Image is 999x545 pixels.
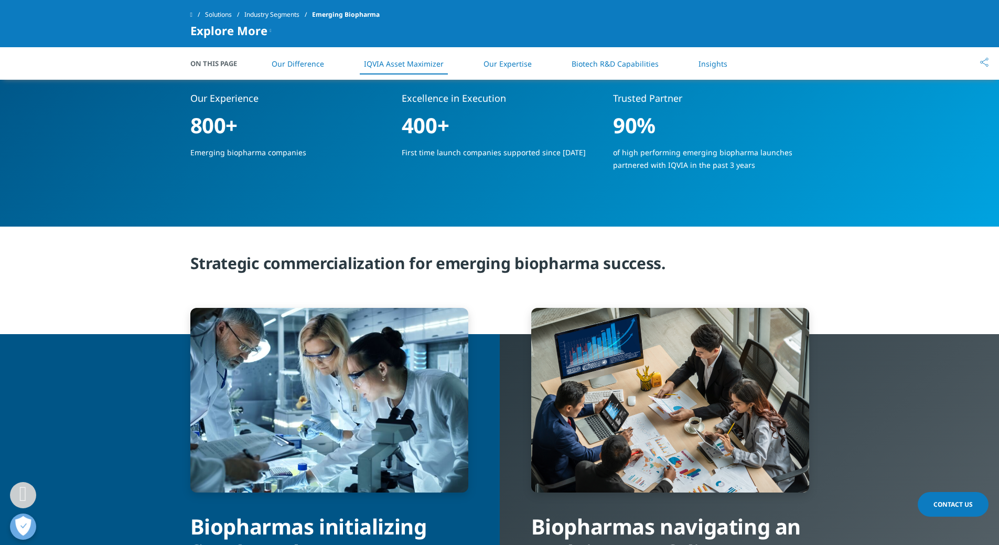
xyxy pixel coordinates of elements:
[190,92,386,112] h5: Our Experience
[572,59,659,69] a: Biotech R&D Capabilities
[402,92,597,167] div: 2 / 3
[190,58,248,69] span: On This Page
[918,492,989,517] a: Contact Us
[402,146,597,167] p: First time launch companies supported since [DATE]
[190,253,809,282] h4: Strategic commercialization for emerging biopharma success.
[933,500,973,509] span: Contact Us
[699,59,727,69] a: Insights
[613,92,809,112] h5: Trusted Partner
[205,5,244,24] a: Solutions
[190,112,386,146] h1: 800+
[272,59,324,69] a: Our Difference
[484,59,532,69] a: Our Expertise
[402,112,597,146] h1: 400+
[312,5,380,24] span: Emerging Biopharma
[190,146,386,167] p: Emerging biopharma companies
[613,92,809,179] div: 3 / 3
[402,92,597,112] h5: Excellence in Execution
[613,146,809,179] p: of high performing emerging biopharma launches partnered with IQVIA in the past 3 years
[10,514,36,540] button: Open Preferences
[244,5,312,24] a: Industry Segments
[190,92,386,167] div: 1 / 3
[364,59,444,69] a: IQVIA Asset Maximizer
[613,112,809,146] h1: 90%
[190,24,267,37] span: Explore More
